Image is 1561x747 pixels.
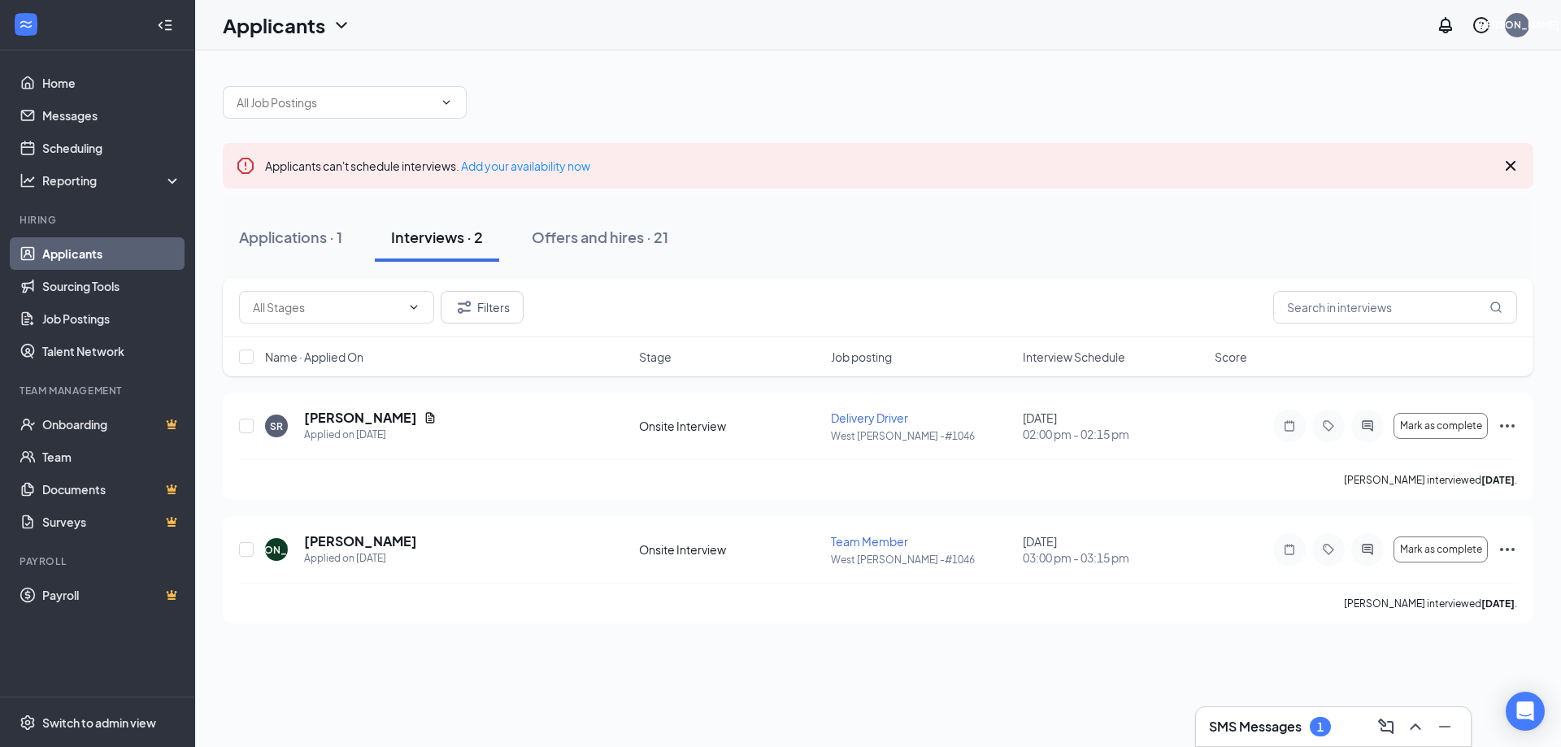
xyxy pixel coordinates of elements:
[1498,540,1517,559] svg: Ellipses
[831,534,908,549] span: Team Member
[1023,349,1125,365] span: Interview Schedule
[461,159,590,173] a: Add your availability now
[1358,419,1377,432] svg: ActiveChat
[42,579,181,611] a: PayrollCrown
[304,409,417,427] h5: [PERSON_NAME]
[1280,419,1299,432] svg: Note
[424,411,437,424] svg: Document
[304,532,417,550] h5: [PERSON_NAME]
[639,541,821,558] div: Onsite Interview
[1400,544,1482,555] span: Mark as complete
[1319,543,1338,556] svg: Tag
[1498,416,1517,436] svg: Ellipses
[1501,156,1520,176] svg: Cross
[1023,549,1205,566] span: 03:00 pm - 03:15 pm
[1023,426,1205,442] span: 02:00 pm - 02:15 pm
[639,418,821,434] div: Onsite Interview
[1432,714,1458,740] button: Minimize
[1273,291,1517,324] input: Search in interviews
[1472,15,1491,35] svg: QuestionInfo
[42,172,182,189] div: Reporting
[1376,717,1396,736] svg: ComposeMessage
[304,427,437,443] div: Applied on [DATE]
[42,237,181,270] a: Applicants
[1215,349,1247,365] span: Score
[1023,533,1205,566] div: [DATE]
[1506,692,1545,731] div: Open Intercom Messenger
[831,553,1013,567] p: West [PERSON_NAME] -#1046
[42,67,181,99] a: Home
[639,349,672,365] span: Stage
[42,132,181,164] a: Scheduling
[235,543,319,557] div: [PERSON_NAME]
[1400,420,1482,432] span: Mark as complete
[42,714,156,731] div: Switch to admin view
[42,99,181,132] a: Messages
[440,96,453,109] svg: ChevronDown
[1476,18,1559,32] div: [PERSON_NAME]
[1344,597,1517,610] p: [PERSON_NAME] interviewed .
[1358,543,1377,556] svg: ActiveChat
[42,408,181,441] a: OnboardingCrown
[407,301,420,314] svg: ChevronDown
[454,297,474,317] svg: Filter
[20,213,178,227] div: Hiring
[239,227,342,247] div: Applications · 1
[1402,714,1428,740] button: ChevronUp
[42,506,181,538] a: SurveysCrown
[1319,419,1338,432] svg: Tag
[20,172,36,189] svg: Analysis
[265,349,363,365] span: Name · Applied On
[20,554,178,568] div: Payroll
[391,227,483,247] div: Interviews · 2
[157,17,173,33] svg: Collapse
[332,15,351,35] svg: ChevronDown
[223,11,325,39] h1: Applicants
[831,429,1013,443] p: West [PERSON_NAME] -#1046
[304,550,417,567] div: Applied on [DATE]
[20,714,36,731] svg: Settings
[1481,474,1515,486] b: [DATE]
[1394,413,1488,439] button: Mark as complete
[532,227,668,247] div: Offers and hires · 21
[1373,714,1399,740] button: ComposeMessage
[42,335,181,367] a: Talent Network
[20,384,178,397] div: Team Management
[42,441,181,473] a: Team
[42,302,181,335] a: Job Postings
[1481,597,1515,610] b: [DATE]
[1344,473,1517,487] p: [PERSON_NAME] interviewed .
[18,16,34,33] svg: WorkstreamLogo
[831,349,892,365] span: Job posting
[236,156,255,176] svg: Error
[42,473,181,506] a: DocumentsCrown
[270,419,283,433] div: SR
[265,159,590,173] span: Applicants can't schedule interviews.
[1280,543,1299,556] svg: Note
[1406,717,1425,736] svg: ChevronUp
[237,93,433,111] input: All Job Postings
[1023,410,1205,442] div: [DATE]
[1435,717,1454,736] svg: Minimize
[831,410,908,425] span: Delivery Driver
[441,291,524,324] button: Filter Filters
[42,270,181,302] a: Sourcing Tools
[1436,15,1455,35] svg: Notifications
[1489,301,1502,314] svg: MagnifyingGlass
[1394,536,1488,562] button: Mark as complete
[253,298,401,316] input: All Stages
[1209,718,1302,736] h3: SMS Messages
[1317,720,1324,734] div: 1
